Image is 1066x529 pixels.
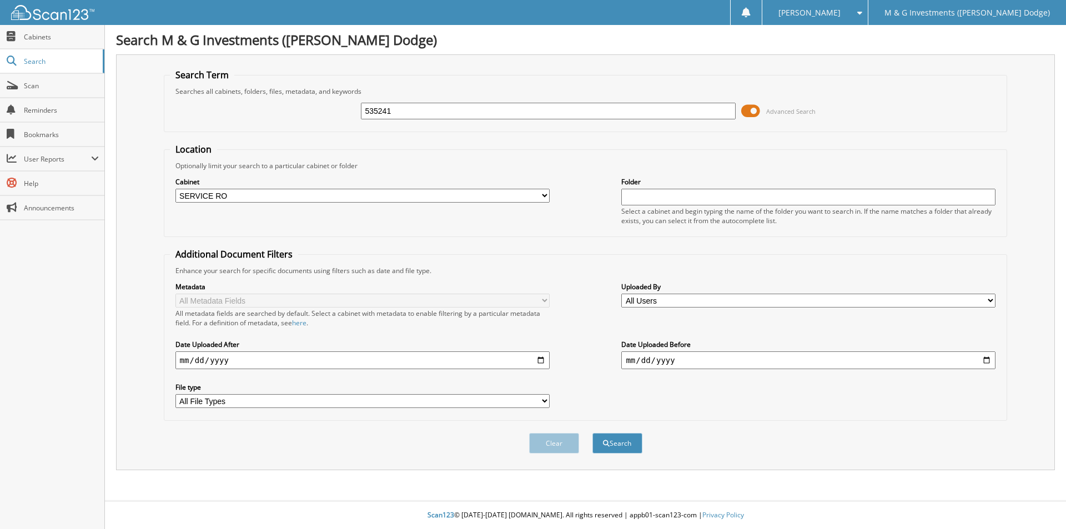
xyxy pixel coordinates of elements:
label: Folder [621,177,995,187]
div: Enhance your search for specific documents using filters such as date and file type. [170,266,1002,275]
label: Metadata [175,282,550,291]
span: User Reports [24,154,91,164]
a: here [292,318,306,328]
div: Searches all cabinets, folders, files, metadata, and keywords [170,87,1002,96]
legend: Additional Document Filters [170,248,298,260]
label: Cabinet [175,177,550,187]
span: Cabinets [24,32,99,42]
legend: Location [170,143,217,155]
span: Scan123 [428,510,454,520]
span: [PERSON_NAME] [778,9,841,16]
div: Optionally limit your search to a particular cabinet or folder [170,161,1002,170]
span: Help [24,179,99,188]
span: Advanced Search [766,107,816,115]
span: M & G Investments ([PERSON_NAME] Dodge) [884,9,1050,16]
span: Search [24,57,97,66]
span: Scan [24,81,99,90]
div: Select a cabinet and begin typing the name of the folder you want to search in. If the name match... [621,206,995,225]
div: All metadata fields are searched by default. Select a cabinet with metadata to enable filtering b... [175,309,550,328]
label: Uploaded By [621,282,995,291]
button: Search [592,433,642,454]
label: File type [175,382,550,392]
span: Bookmarks [24,130,99,139]
span: Announcements [24,203,99,213]
label: Date Uploaded After [175,340,550,349]
h1: Search M & G Investments ([PERSON_NAME] Dodge) [116,31,1055,49]
div: © [DATE]-[DATE] [DOMAIN_NAME]. All rights reserved | appb01-scan123-com | [105,502,1066,529]
img: scan123-logo-white.svg [11,5,94,20]
label: Date Uploaded Before [621,340,995,349]
input: end [621,351,995,369]
a: Privacy Policy [702,510,744,520]
button: Clear [529,433,579,454]
span: Reminders [24,105,99,115]
legend: Search Term [170,69,234,81]
input: start [175,351,550,369]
